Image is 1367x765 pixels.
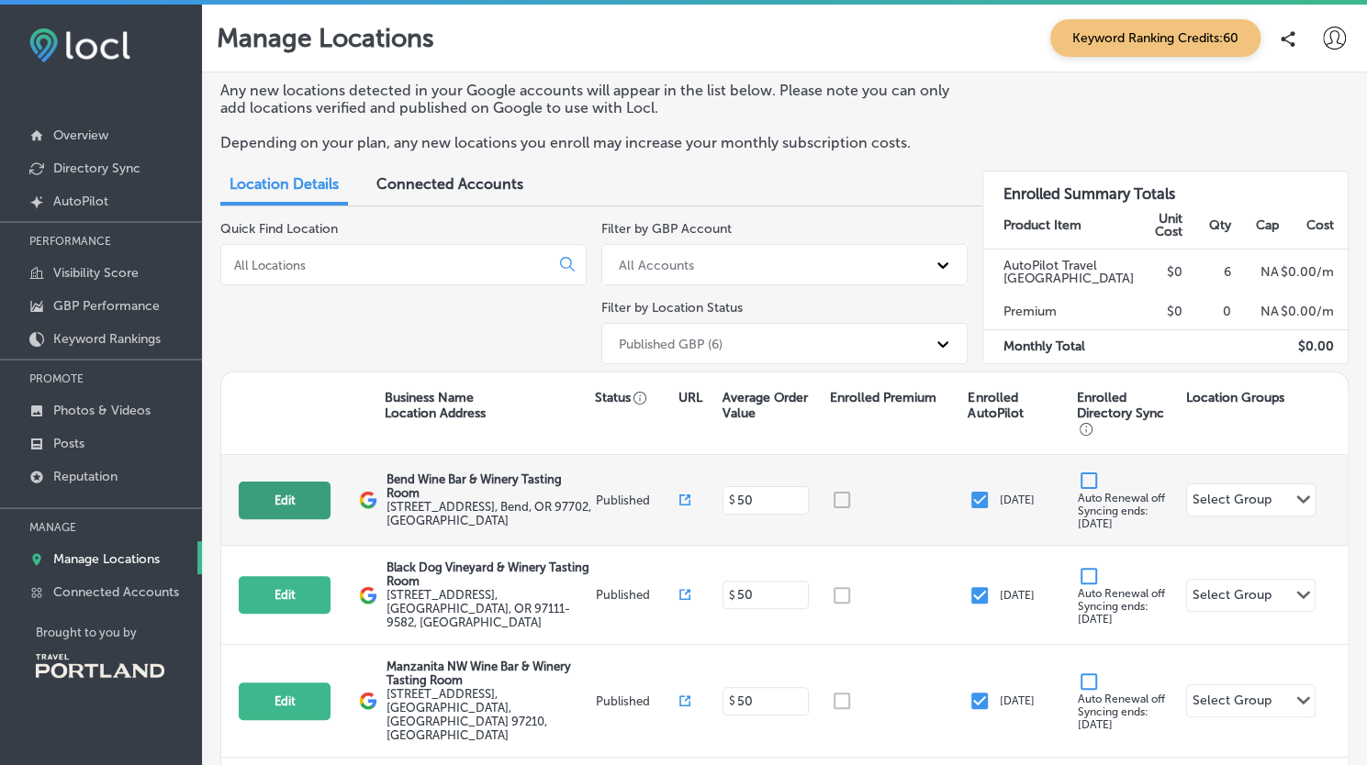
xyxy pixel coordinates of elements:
p: $ [728,694,734,707]
p: AutoPilot [53,194,108,209]
p: Depending on your plan, any new locations you enroll may increase your monthly subscription costs. [220,134,954,151]
p: Status [595,390,678,405]
button: Edit [239,682,331,720]
p: Published [596,493,679,507]
div: Select Group [1192,587,1271,608]
span: Syncing ends: [DATE] [1078,600,1149,626]
img: logo [359,692,377,710]
p: Manage Locations [53,551,160,567]
p: Auto Renewal off [1078,492,1165,530]
img: logo [359,491,377,509]
td: $ 0.00 /m [1280,249,1348,295]
strong: Product Item [1003,217,1081,233]
button: Edit [239,482,331,519]
p: Enrolled Directory Sync [1077,390,1177,437]
p: [DATE] [1000,589,1035,602]
p: Bend Wine Bar & Winery Tasting Room [387,472,591,500]
p: Brought to you by [36,626,202,639]
label: [STREET_ADDRESS] , [GEOGRAPHIC_DATA], [GEOGRAPHIC_DATA] 97210, [GEOGRAPHIC_DATA] [387,687,591,742]
button: Edit [239,576,331,614]
p: Keyword Rankings [53,331,161,347]
p: Location Groups [1186,390,1284,405]
p: [DATE] [1000,493,1035,506]
input: All Locations [232,257,545,273]
p: Enrolled Premium [830,390,936,405]
p: $ [728,493,734,506]
th: Cap [1231,203,1280,249]
p: Manzanita NW Wine Bar & Winery Tasting Room [387,660,591,687]
td: $0 [1135,295,1184,329]
img: Travel Portland [36,654,164,678]
p: Directory Sync [53,161,140,176]
p: Auto Renewal off [1078,693,1165,731]
td: Premium [983,295,1135,329]
td: NA [1231,295,1280,329]
th: Unit Cost [1135,203,1184,249]
p: Enrolled AutoPilot [968,390,1068,421]
p: Visibility Score [53,265,139,281]
p: Reputation [53,469,118,484]
span: Syncing ends: [DATE] [1078,504,1149,530]
p: $ [728,589,734,602]
p: Connected Accounts [53,584,179,600]
p: Manage Locations [217,23,434,53]
span: Connected Accounts [376,175,523,193]
p: Auto Renewal off [1078,587,1165,626]
span: Syncing ends: [DATE] [1078,705,1149,731]
div: Published GBP (6) [619,336,723,351]
img: fda3e92497d09a02dc62c9cd864e3231.png [29,28,130,62]
p: URL [678,390,702,405]
p: Published [596,694,679,708]
td: Monthly Total [983,329,1135,363]
img: logo [359,586,377,604]
div: Select Group [1192,492,1271,513]
p: Black Dog Vineyard & Winery Tasting Room [387,560,591,588]
td: 0 [1183,295,1231,329]
p: Business Name Location Address [385,390,486,421]
p: GBP Performance [53,298,160,314]
span: Keyword Ranking Credits: 60 [1050,19,1261,57]
td: AutoPilot Travel [GEOGRAPHIC_DATA] [983,249,1135,295]
p: Published [596,588,679,602]
p: Posts [53,436,84,451]
label: Filter by Location Status [601,300,743,316]
td: $0 [1135,249,1184,295]
p: Average Order Value [723,390,822,421]
label: Filter by GBP Account [601,221,732,237]
div: Select Group [1192,693,1271,714]
th: Cost [1280,203,1348,249]
div: All Accounts [619,257,694,272]
label: [STREET_ADDRESS] , [GEOGRAPHIC_DATA], OR 97111-9582, [GEOGRAPHIC_DATA] [387,588,591,629]
p: Any new locations detected in your Google accounts will appear in the list below. Please note you... [220,82,954,116]
td: $ 0.00 /m [1280,295,1348,329]
p: Overview [53,127,108,143]
td: $ 0.00 [1280,329,1348,363]
td: NA [1231,249,1280,295]
label: Quick Find Location [220,221,338,237]
th: Qty [1183,203,1231,249]
p: Photos & Videos [53,403,151,418]
td: 6 [1183,249,1231,295]
label: [STREET_ADDRESS] , Bend, OR 97702, [GEOGRAPHIC_DATA] [387,500,591,527]
span: Location Details [230,175,339,193]
p: [DATE] [1000,694,1035,707]
h3: Enrolled Summary Totals [983,172,1348,203]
